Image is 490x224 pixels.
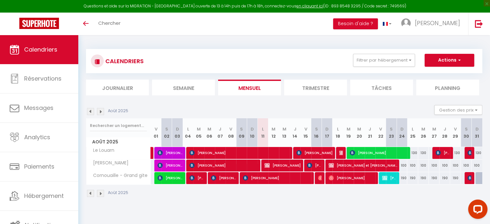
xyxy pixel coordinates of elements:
abbr: J [444,126,446,132]
span: [PERSON_NAME] [436,147,450,159]
th: 27 [429,118,439,147]
th: 05 [193,118,204,147]
abbr: M [283,126,286,132]
abbr: M [421,126,425,132]
abbr: D [325,126,329,132]
span: Paiements [24,162,54,170]
div: 130 [418,147,429,159]
span: Marine HERISSE0681109527 [467,147,471,159]
th: 24 [397,118,407,147]
abbr: M [272,126,275,132]
th: 26 [418,118,429,147]
th: 18 [332,118,343,147]
span: Cornouaille - Grand gite [87,172,149,179]
img: logout [475,20,483,28]
button: Filtrer par hébergement [353,54,415,67]
span: [PERSON_NAME] [189,159,259,171]
li: Semaine [152,80,215,95]
li: Mensuel [218,80,281,95]
th: 10 [247,118,257,147]
div: 100 [429,160,439,171]
div: 100 [450,160,461,171]
abbr: V [454,126,457,132]
th: 15 [300,118,311,147]
span: [PERSON_NAME] [318,172,322,184]
abbr: M [357,126,361,132]
img: Super Booking [19,18,59,29]
p: Août 2025 [108,108,128,114]
th: 31 [472,118,482,147]
abbr: V [155,126,158,132]
abbr: S [390,126,393,132]
span: Août 2025 [86,137,150,147]
img: ... [401,18,411,28]
li: Planning [416,80,479,95]
abbr: S [240,126,243,132]
span: [PERSON_NAME] [350,147,408,159]
div: 100 [407,160,418,171]
th: 21 [365,118,375,147]
abbr: V [304,126,307,132]
span: [PERSON_NAME] [189,147,292,159]
th: 09 [236,118,247,147]
li: Tâches [350,80,413,95]
th: 17 [322,118,332,147]
p: Août 2025 [108,190,128,196]
div: 100 [418,160,429,171]
li: Trimestre [284,80,347,95]
th: 25 [407,118,418,147]
span: [PERSON_NAME] [329,172,376,184]
abbr: S [465,126,467,132]
abbr: J [219,126,221,132]
div: 190 [418,172,429,184]
div: 190 [407,172,418,184]
abbr: V [229,126,232,132]
th: 30 [461,118,471,147]
th: 14 [290,118,300,147]
span: [PERSON_NAME] [PERSON_NAME] [158,172,183,184]
th: 02 [161,118,172,147]
span: [PERSON_NAME] [307,159,322,171]
th: 13 [279,118,290,147]
span: [PERSON_NAME] [415,19,460,27]
abbr: L [262,126,264,132]
div: 190 [429,172,439,184]
abbr: J [294,126,296,132]
div: 100 [439,160,450,171]
div: 130 [407,147,418,159]
th: 19 [343,118,354,147]
abbr: M [197,126,201,132]
span: Le Louarn [87,147,116,154]
h3: CALENDRIERS [104,54,144,68]
span: Chercher [98,20,120,26]
span: Réservations [24,74,62,83]
abbr: S [315,126,318,132]
abbr: D [251,126,254,132]
iframe: LiveChat chat widget [463,197,490,224]
abbr: S [165,126,168,132]
th: 23 [386,118,397,147]
abbr: L [412,126,414,132]
div: 100 [472,160,482,171]
span: Analytics [24,133,50,141]
div: 190 [450,172,461,184]
span: [PERSON_NAME] [87,160,130,167]
li: Journalier [86,80,149,95]
abbr: M [432,126,436,132]
span: Hébergement [24,192,64,200]
abbr: L [187,126,189,132]
th: 01 [151,118,161,147]
div: 100 [397,160,407,171]
a: Chercher [93,13,125,35]
div: 100 [461,160,471,171]
span: [PERSON_NAME] [296,147,333,159]
abbr: J [369,126,371,132]
th: 11 [258,118,268,147]
abbr: M [347,126,351,132]
th: 03 [172,118,183,147]
span: [PERSON_NAME] [211,172,236,184]
th: 07 [215,118,226,147]
input: Rechercher un logement... [90,120,147,131]
abbr: D [400,126,404,132]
